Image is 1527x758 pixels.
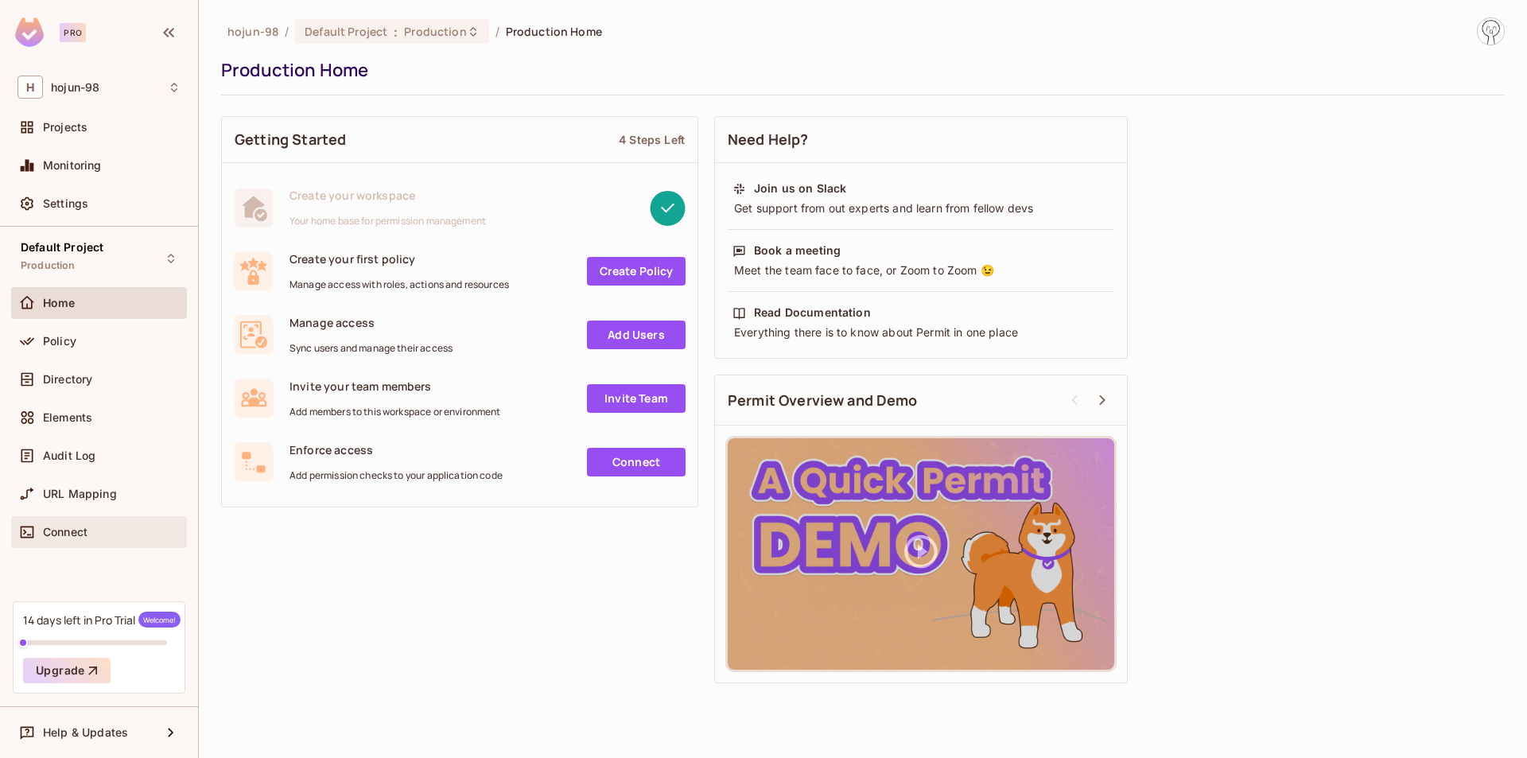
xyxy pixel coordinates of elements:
a: Connect [587,448,686,476]
a: Add Users [587,321,686,349]
span: Enforce access [289,442,503,457]
span: Production [21,259,76,272]
span: Connect [43,526,87,538]
span: Welcome! [138,612,181,628]
div: Book a meeting [754,243,841,258]
div: Pro [60,23,86,42]
span: Settings [43,197,88,210]
span: Add members to this workspace or environment [289,406,501,418]
span: Your home base for permission management [289,215,486,227]
span: Sync users and manage their access [289,342,453,355]
img: hojun [1478,18,1504,45]
span: the active workspace [227,24,278,39]
span: Audit Log [43,449,95,462]
button: Upgrade [23,658,111,683]
span: Default Project [21,241,103,254]
div: 4 Steps Left [619,132,685,147]
div: Join us on Slack [754,181,846,196]
span: Production [404,24,466,39]
span: Create your first policy [289,251,509,266]
div: Get support from out experts and learn from fellow devs [732,200,1109,216]
span: H [17,76,43,99]
div: Everything there is to know about Permit in one place [732,325,1109,340]
div: Read Documentation [754,305,871,321]
span: Add permission checks to your application code [289,469,503,482]
span: Permit Overview and Demo [728,391,918,410]
span: : [393,25,398,38]
span: Getting Started [235,130,346,150]
span: Manage access with roles, actions and resources [289,278,509,291]
span: Invite your team members [289,379,501,394]
span: Policy [43,335,76,348]
a: Invite Team [587,384,686,413]
span: Home [43,297,76,309]
li: / [285,24,289,39]
span: Monitoring [43,159,102,172]
span: Workspace: hojun-98 [51,81,99,94]
li: / [495,24,499,39]
span: Elements [43,411,92,424]
span: Projects [43,121,87,134]
span: Create your workspace [289,188,486,203]
span: URL Mapping [43,488,117,500]
a: Create Policy [587,257,686,286]
span: Production Home [506,24,602,39]
div: Meet the team face to face, or Zoom to Zoom 😉 [732,262,1109,278]
div: 14 days left in Pro Trial [23,612,181,628]
img: SReyMgAAAABJRU5ErkJggg== [15,17,44,47]
span: Directory [43,373,92,386]
span: Manage access [289,315,453,330]
div: Production Home [221,58,1497,82]
span: Default Project [305,24,387,39]
span: Need Help? [728,130,809,150]
span: Help & Updates [43,726,128,739]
